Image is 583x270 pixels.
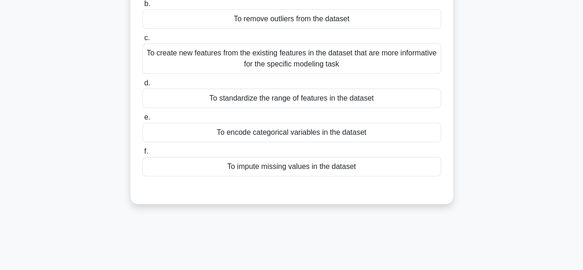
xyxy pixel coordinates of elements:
div: To remove outliers from the dataset [142,9,441,29]
div: To impute missing values in the dataset [142,157,441,176]
div: To encode categorical variables in the dataset [142,123,441,142]
div: To standardize the range of features in the dataset [142,89,441,108]
span: c. [144,34,150,42]
div: To create new features from the existing features in the dataset that are more informative for th... [142,43,441,74]
span: e. [144,113,150,121]
span: f. [144,147,148,155]
span: d. [144,79,150,87]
